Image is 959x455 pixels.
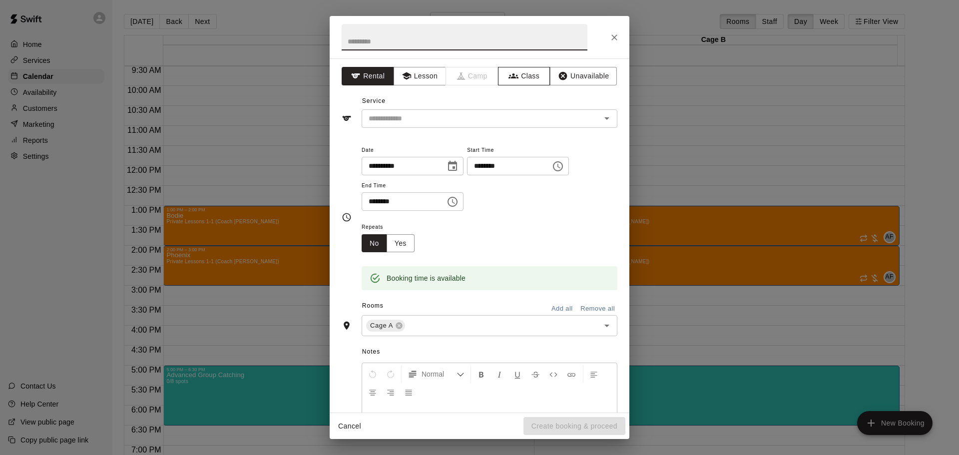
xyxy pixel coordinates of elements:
button: Open [600,111,614,125]
button: Close [605,28,623,46]
span: Cage A [366,321,397,331]
span: Normal [422,369,457,379]
button: Add all [546,301,578,317]
button: Remove all [578,301,617,317]
span: Start Time [467,144,569,157]
span: Date [362,144,464,157]
button: Format Strikethrough [527,365,544,383]
button: Format Underline [509,365,526,383]
button: Lesson [394,67,446,85]
button: Yes [387,234,415,253]
button: Undo [364,365,381,383]
button: Unavailable [550,67,617,85]
button: Rental [342,67,394,85]
span: Rooms [362,302,384,309]
span: Camps can only be created in the Services page [446,67,498,85]
button: Choose time, selected time is 4:00 PM [548,156,568,176]
button: Class [498,67,550,85]
button: Choose date, selected date is Sep 11, 2025 [443,156,463,176]
div: Cage A [366,320,405,332]
button: Insert Link [563,365,580,383]
button: Open [600,319,614,333]
button: Format Bold [473,365,490,383]
button: Redo [382,365,399,383]
button: Cancel [334,417,366,436]
button: Left Align [585,365,602,383]
button: Center Align [364,383,381,401]
div: Booking time is available [387,269,466,287]
button: Format Italics [491,365,508,383]
svg: Rooms [342,321,352,331]
svg: Service [342,113,352,123]
button: Justify Align [400,383,417,401]
span: Notes [362,344,617,360]
button: Right Align [382,383,399,401]
button: Formatting Options [404,365,469,383]
button: Insert Code [545,365,562,383]
span: End Time [362,179,464,193]
button: No [362,234,387,253]
span: Repeats [362,221,423,234]
button: Choose time, selected time is 5:00 PM [443,192,463,212]
div: outlined button group [362,234,415,253]
span: Service [362,97,386,104]
svg: Timing [342,212,352,222]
